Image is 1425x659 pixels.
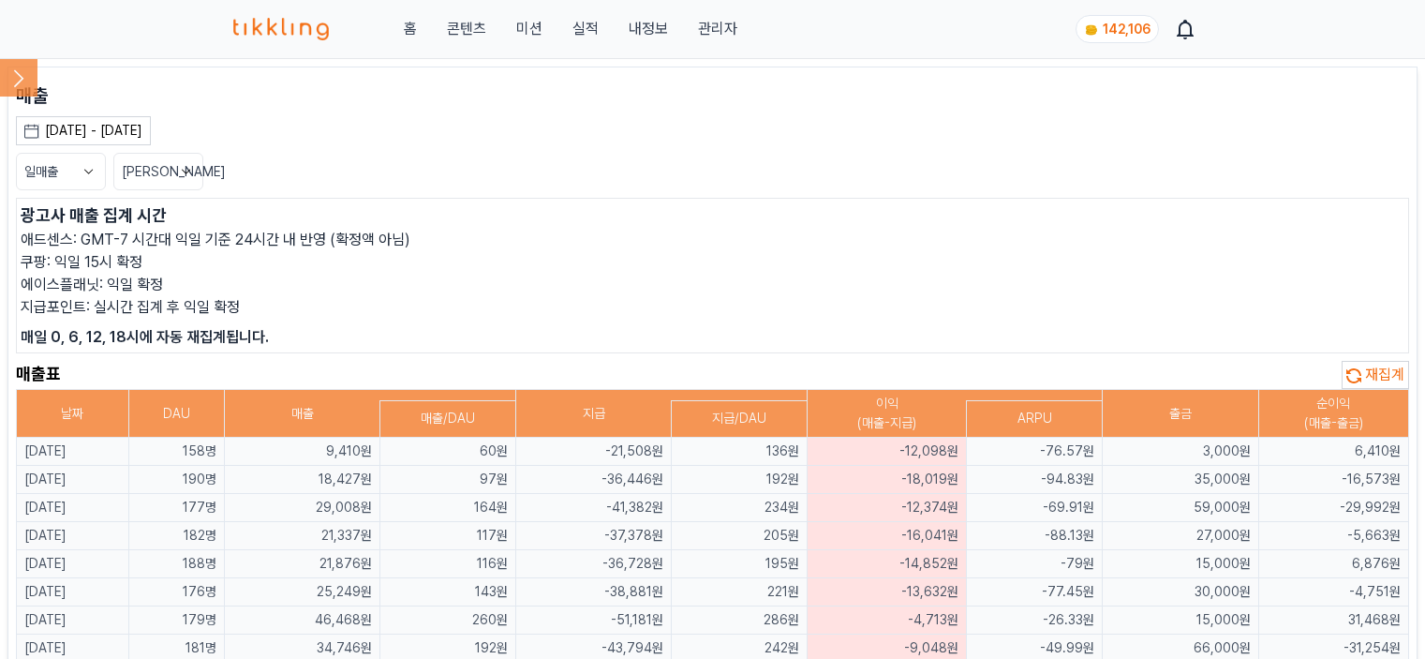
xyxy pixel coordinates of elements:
img: 티끌링 [233,18,330,40]
td: 158명 [128,438,224,466]
a: 홈 [404,18,417,40]
a: 내정보 [629,18,668,40]
td: 21,876원 [225,550,380,578]
p: 매일 0, 6, 12, 18시에 자동 재집계됩니다. [21,326,1404,349]
td: 143원 [380,578,516,607]
td: -29,992원 [1258,494,1408,522]
td: 260원 [380,607,516,635]
a: 실적 [572,18,599,40]
td: -88.13원 [967,522,1103,550]
td: 3,000원 [1103,438,1258,466]
td: 182명 [128,522,224,550]
th: 날짜 [17,390,129,438]
button: 미션 [516,18,542,40]
td: 117원 [380,522,516,550]
td: -36,728원 [516,550,672,578]
td: 179명 [128,607,224,635]
td: 190명 [128,466,224,494]
th: 매출/DAU [380,400,516,437]
td: -12,374원 [808,494,967,522]
th: DAU [128,390,224,438]
td: -5,663원 [1258,522,1408,550]
td: 46,468원 [225,607,380,635]
button: [DATE] - [DATE] [16,116,151,145]
button: 일매출 [16,153,106,190]
th: 매출 [225,390,380,438]
a: 콘텐츠 [447,18,486,40]
th: 지급 [516,390,672,438]
td: 15,000원 [1103,607,1258,635]
td: [DATE] [17,522,129,550]
td: [DATE] [17,438,129,466]
h2: 매출표 [16,361,61,389]
td: -18,019원 [808,466,967,494]
td: -37,378원 [516,522,672,550]
p: 광고사 매출 집계 시간 [21,202,1404,229]
p: 에이스플래닛: 익일 확정 [21,274,1404,296]
td: 188명 [128,550,224,578]
td: -16,041원 [808,522,967,550]
td: 176명 [128,578,224,607]
td: -4,751원 [1258,578,1408,607]
td: 164원 [380,494,516,522]
td: 221원 [672,578,808,607]
td: [DATE] [17,607,129,635]
td: 35,000원 [1103,466,1258,494]
td: -4,713원 [808,607,967,635]
td: [DATE] [17,550,129,578]
td: -38,881원 [516,578,672,607]
td: 97원 [380,466,516,494]
td: 21,337원 [225,522,380,550]
th: 이익 (매출-지급) [808,390,967,438]
td: 116원 [380,550,516,578]
td: 30,000원 [1103,578,1258,607]
td: 6,410원 [1258,438,1408,466]
p: 쿠팡: 익일 15시 확정 [21,251,1404,274]
th: ARPU [967,400,1103,437]
td: -16,573원 [1258,466,1408,494]
td: 59,000원 [1103,494,1258,522]
td: -77.45원 [967,578,1103,607]
td: 234원 [672,494,808,522]
td: 9,410원 [225,438,380,466]
span: 142,106 [1103,22,1150,37]
p: 지급포인트: 실시간 집계 후 익일 확정 [21,296,1404,319]
td: -51,181원 [516,607,672,635]
td: 195원 [672,550,808,578]
td: -36,446원 [516,466,672,494]
span: 재집계 [1365,366,1404,383]
td: 29,008원 [225,494,380,522]
td: -69.91원 [967,494,1103,522]
td: 18,427원 [225,466,380,494]
p: 애드센스: GMT-7 시간대 익일 기준 24시간 내 반영 (확정액 아님) [21,229,1404,251]
td: 15,000원 [1103,550,1258,578]
a: coin 142,106 [1076,15,1155,43]
button: [PERSON_NAME] [113,153,203,190]
div: [DATE] - [DATE] [45,121,142,141]
td: 60원 [380,438,516,466]
td: [DATE] [17,494,129,522]
td: -12,098원 [808,438,967,466]
td: 6,876원 [1258,550,1408,578]
td: 286원 [672,607,808,635]
a: 관리자 [698,18,737,40]
td: -26.33원 [967,607,1103,635]
th: 순이익 (매출-출금) [1258,390,1408,438]
td: 205원 [672,522,808,550]
td: 192원 [672,466,808,494]
td: -13,632원 [808,578,967,607]
td: 136원 [672,438,808,466]
td: [DATE] [17,466,129,494]
td: 25,249원 [225,578,380,607]
td: -76.57원 [967,438,1103,466]
img: coin [1084,22,1099,37]
td: 27,000원 [1103,522,1258,550]
td: -94.83원 [967,466,1103,494]
button: 재집계 [1342,361,1409,389]
th: 지급/DAU [672,400,808,437]
th: 출금 [1103,390,1258,438]
td: -21,508원 [516,438,672,466]
td: -79원 [967,550,1103,578]
td: [DATE] [17,578,129,607]
td: -14,852원 [808,550,967,578]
